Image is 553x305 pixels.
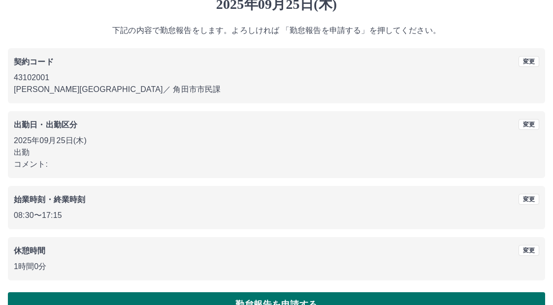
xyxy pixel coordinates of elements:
[519,194,539,205] button: 変更
[519,56,539,67] button: 変更
[14,84,539,95] p: [PERSON_NAME][GEOGRAPHIC_DATA] ／ 角田市市民課
[14,121,77,129] b: 出勤日・出勤区分
[14,147,539,158] p: 出勤
[14,135,539,147] p: 2025年09月25日(木)
[519,119,539,130] button: 変更
[8,25,545,36] p: 下記の内容で勤怠報告をします。よろしければ 「勤怠報告を申請する」を押してください。
[14,58,54,66] b: 契約コード
[14,72,539,84] p: 43102001
[14,158,539,170] p: コメント:
[519,245,539,256] button: 変更
[14,195,85,204] b: 始業時刻・終業時刻
[14,246,46,255] b: 休憩時間
[14,261,539,273] p: 1時間0分
[14,210,539,221] p: 08:30 〜 17:15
